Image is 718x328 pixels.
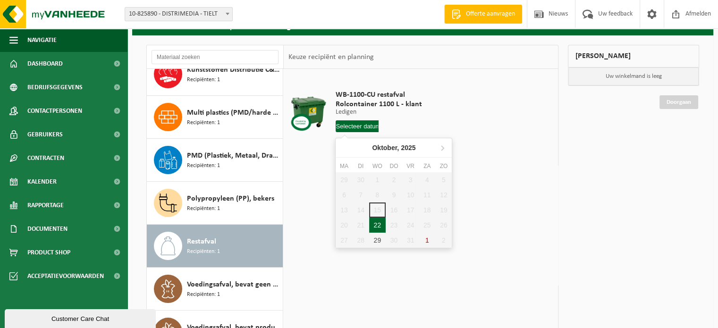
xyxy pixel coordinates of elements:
[147,139,283,182] button: PMD (Plastiek, Metaal, Drankkartons) (bedrijven) Recipiënten: 1
[284,45,378,69] div: Keuze recipiënt en planning
[187,64,280,76] span: Kunststoffen Distributie C&I (CR)
[187,150,280,161] span: PMD (Plastiek, Metaal, Drankkartons) (bedrijven)
[125,7,233,21] span: 10-825890 - DISTRIMEDIA - TIELT
[419,161,435,171] div: za
[27,146,64,170] span: Contracten
[659,95,698,109] a: Doorgaan
[401,144,415,151] i: 2025
[147,182,283,225] button: Polypropyleen (PP), bekers Recipiënten: 1
[152,50,279,64] input: Materiaal zoeken
[369,233,386,248] div: 29
[187,236,216,247] span: Restafval
[353,161,369,171] div: di
[27,264,104,288] span: Acceptatievoorwaarden
[402,161,419,171] div: vr
[27,241,70,264] span: Product Shop
[336,100,422,109] span: Rolcontainer 1100 L - klant
[336,120,379,132] input: Selecteer datum
[187,279,280,290] span: Voedingsafval, bevat geen producten van dierlijke oorsprong, gemengde verpakking (exclusief glas)
[187,76,220,84] span: Recipiënten: 1
[27,52,63,76] span: Dashboard
[27,76,83,99] span: Bedrijfsgegevens
[187,161,220,170] span: Recipiënten: 1
[125,8,232,21] span: 10-825890 - DISTRIMEDIA - TIELT
[568,45,699,67] div: [PERSON_NAME]
[369,161,386,171] div: wo
[187,290,220,299] span: Recipiënten: 1
[187,247,220,256] span: Recipiënten: 1
[187,118,220,127] span: Recipiënten: 1
[435,161,452,171] div: zo
[444,5,522,24] a: Offerte aanvragen
[27,217,68,241] span: Documenten
[27,99,82,123] span: Contactpersonen
[187,204,220,213] span: Recipiënten: 1
[147,268,283,311] button: Voedingsafval, bevat geen producten van dierlijke oorsprong, gemengde verpakking (exclusief glas)...
[147,225,283,268] button: Restafval Recipiënten: 1
[369,218,386,233] div: 22
[386,161,402,171] div: do
[5,307,158,328] iframe: chat widget
[27,170,57,193] span: Kalender
[464,9,517,19] span: Offerte aanvragen
[368,140,419,155] div: Oktober,
[27,28,57,52] span: Navigatie
[147,53,283,96] button: Kunststoffen Distributie C&I (CR) Recipiënten: 1
[336,161,352,171] div: ma
[336,109,422,116] p: Ledigen
[336,90,422,100] span: WB-1100-CU restafval
[187,107,280,118] span: Multi plastics (PMD/harde kunststoffen/spanbanden/EPS/folie naturel/folie gemengd)
[27,123,63,146] span: Gebruikers
[187,193,274,204] span: Polypropyleen (PP), bekers
[568,67,699,85] p: Uw winkelmand is leeg
[27,193,64,217] span: Rapportage
[147,96,283,139] button: Multi plastics (PMD/harde kunststoffen/spanbanden/EPS/folie naturel/folie gemengd) Recipiënten: 1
